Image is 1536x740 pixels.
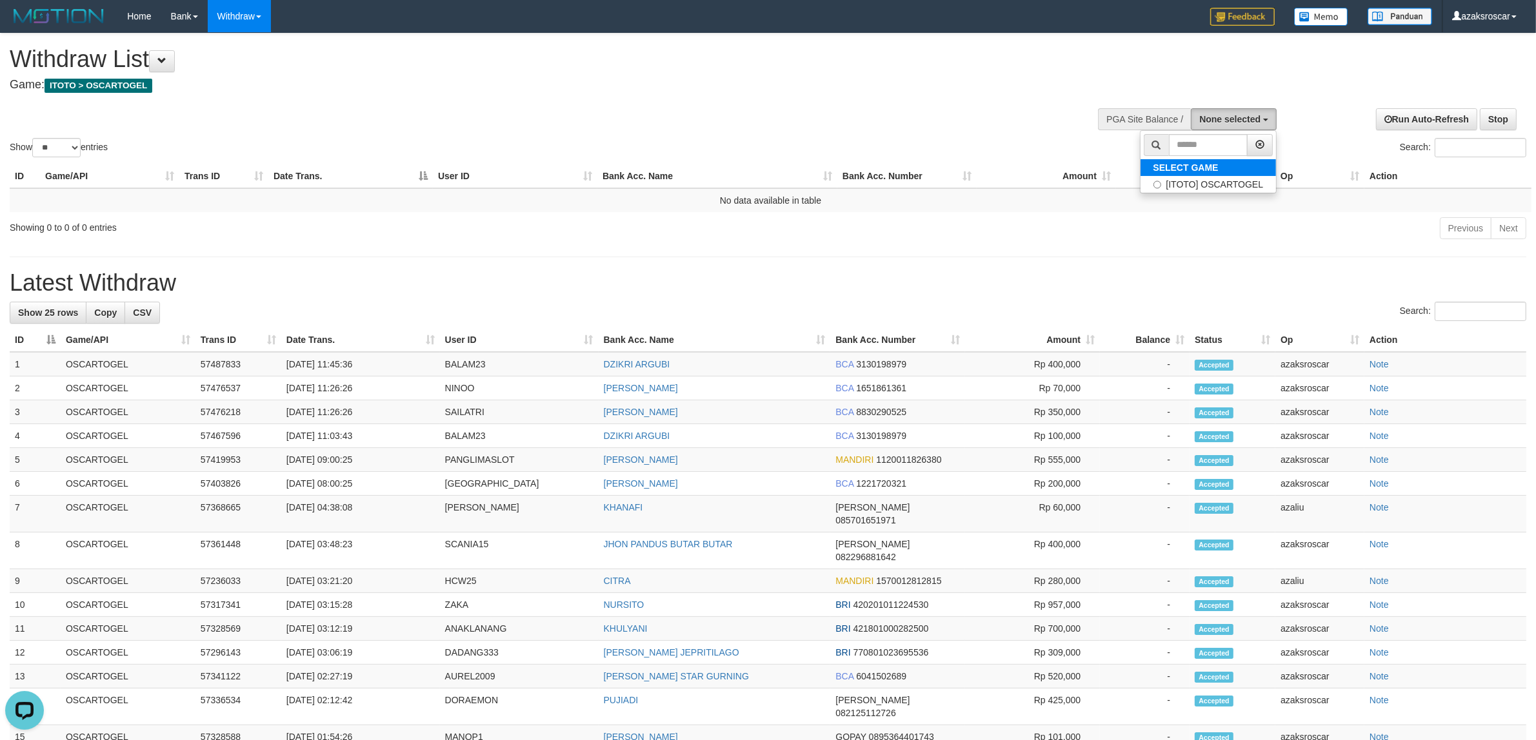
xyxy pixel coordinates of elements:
[61,400,195,424] td: OSCARTOGEL
[125,302,160,324] a: CSV
[604,454,678,465] a: [PERSON_NAME]
[604,576,631,586] a: CITRA
[1190,328,1275,352] th: Status: activate to sort column ascending
[1195,576,1233,587] span: Accepted
[835,431,853,441] span: BCA
[965,448,1100,472] td: Rp 555,000
[433,164,597,188] th: User ID: activate to sort column ascending
[1370,431,1389,441] a: Note
[1100,593,1190,617] td: -
[1400,302,1526,321] label: Search:
[281,688,440,725] td: [DATE] 02:12:42
[1195,624,1233,635] span: Accepted
[61,569,195,593] td: OSCARTOGEL
[281,665,440,688] td: [DATE] 02:27:19
[1275,688,1364,725] td: azaksroscar
[440,569,599,593] td: HCW25
[61,376,195,400] td: OSCARTOGEL
[1195,540,1233,550] span: Accepted
[1199,114,1261,124] span: None selected
[1400,138,1526,157] label: Search:
[1141,159,1277,176] a: SELECT GAME
[599,328,831,352] th: Bank Acc. Name: activate to sort column ascending
[1275,164,1364,188] th: Op: activate to sort column ascending
[835,454,873,465] span: MANDIRI
[10,532,61,569] td: 8
[281,400,440,424] td: [DATE] 11:26:26
[281,496,440,532] td: [DATE] 04:38:08
[965,472,1100,496] td: Rp 200,000
[835,552,895,562] span: Copy 082296881642 to clipboard
[1100,400,1190,424] td: -
[10,376,61,400] td: 2
[440,617,599,641] td: ANAKLANANG
[281,424,440,448] td: [DATE] 11:03:43
[604,623,648,634] a: KHULYANI
[61,665,195,688] td: OSCARTOGEL
[965,617,1100,641] td: Rp 700,000
[835,383,853,393] span: BCA
[1153,162,1219,173] b: SELECT GAME
[1195,672,1233,683] span: Accepted
[281,352,440,376] td: [DATE] 11:45:36
[10,46,1011,72] h1: Withdraw List
[195,400,281,424] td: 57476218
[86,302,125,324] a: Copy
[835,478,853,489] span: BCA
[1370,502,1389,512] a: Note
[1275,641,1364,665] td: azaksroscar
[440,424,599,448] td: BALAM23
[830,328,965,352] th: Bank Acc. Number: activate to sort column ascending
[440,448,599,472] td: PANGLIMASLOT
[1491,217,1526,239] a: Next
[856,359,906,369] span: Copy 3130198979 to clipboard
[1100,617,1190,641] td: -
[1100,496,1190,532] td: -
[195,424,281,448] td: 57467596
[195,532,281,569] td: 57361448
[281,328,440,352] th: Date Trans.: activate to sort column ascending
[10,302,86,324] a: Show 25 rows
[61,472,195,496] td: OSCARTOGEL
[1368,8,1432,25] img: panduan.png
[835,515,895,525] span: Copy 085701651971 to clipboard
[10,188,1531,212] td: No data available in table
[281,617,440,641] td: [DATE] 03:12:19
[856,478,906,489] span: Copy 1221720321 to clipboard
[281,448,440,472] td: [DATE] 09:00:25
[1364,164,1531,188] th: Action
[965,424,1100,448] td: Rp 100,000
[965,352,1100,376] td: Rp 400,000
[856,407,906,417] span: Copy 8830290525 to clipboard
[440,352,599,376] td: BALAM23
[835,407,853,417] span: BCA
[281,593,440,617] td: [DATE] 03:15:28
[10,164,40,188] th: ID
[10,400,61,424] td: 3
[440,328,599,352] th: User ID: activate to sort column ascending
[1100,376,1190,400] td: -
[604,539,733,549] a: JHON PANDUS BUTAR BUTAR
[1195,455,1233,466] span: Accepted
[1100,424,1190,448] td: -
[1100,352,1190,376] td: -
[1275,400,1364,424] td: azaksroscar
[1275,496,1364,532] td: azaliu
[604,478,678,489] a: [PERSON_NAME]
[1195,479,1233,490] span: Accepted
[10,6,108,26] img: MOTION_logo.png
[61,352,195,376] td: OSCARTOGEL
[965,496,1100,532] td: Rp 60,000
[1275,328,1364,352] th: Op: activate to sort column ascending
[10,79,1011,92] h4: Game:
[195,617,281,641] td: 57328569
[10,617,61,641] td: 11
[61,641,195,665] td: OSCARTOGEL
[1141,176,1277,193] label: [ITOTO] OSCARTOGEL
[440,641,599,665] td: DADANG333
[1100,472,1190,496] td: -
[965,328,1100,352] th: Amount: activate to sort column ascending
[604,383,678,393] a: [PERSON_NAME]
[195,448,281,472] td: 57419953
[61,617,195,641] td: OSCARTOGEL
